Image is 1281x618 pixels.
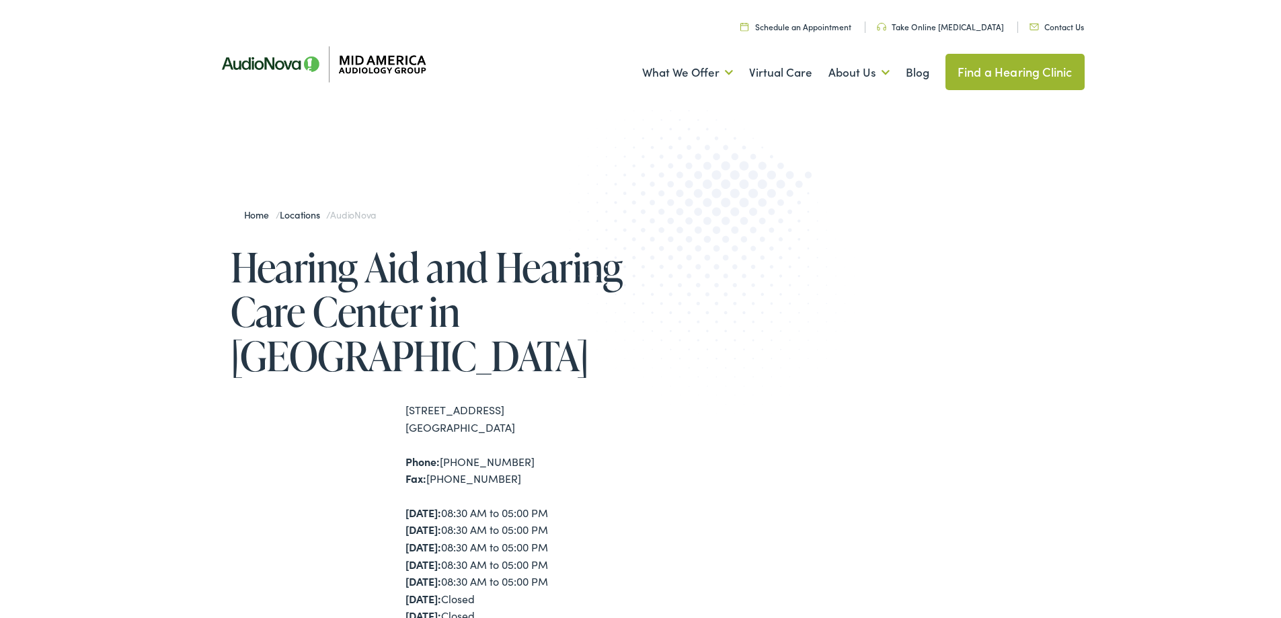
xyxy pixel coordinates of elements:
[749,48,812,98] a: Virtual Care
[906,48,929,98] a: Blog
[828,48,890,98] a: About Us
[280,208,326,221] a: Locations
[740,22,748,31] img: utility icon
[877,21,1004,32] a: Take Online [MEDICAL_DATA]
[1030,24,1039,30] img: utility icon
[642,48,733,98] a: What We Offer
[405,574,441,588] strong: [DATE]:
[244,208,276,221] a: Home
[231,245,641,378] h1: Hearing Aid and Hearing Care Center in [GEOGRAPHIC_DATA]
[1030,21,1084,32] a: Contact Us
[405,522,441,537] strong: [DATE]:
[405,401,641,436] div: [STREET_ADDRESS] [GEOGRAPHIC_DATA]
[330,208,376,221] span: AudioNova
[405,557,441,572] strong: [DATE]:
[877,23,886,31] img: utility icon
[405,453,641,488] div: [PHONE_NUMBER] [PHONE_NUMBER]
[405,471,426,486] strong: Fax:
[405,591,441,606] strong: [DATE]:
[740,21,851,32] a: Schedule an Appointment
[405,505,441,520] strong: [DATE]:
[244,208,377,221] span: / /
[945,54,1085,90] a: Find a Hearing Clinic
[405,454,440,469] strong: Phone:
[405,539,441,554] strong: [DATE]:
